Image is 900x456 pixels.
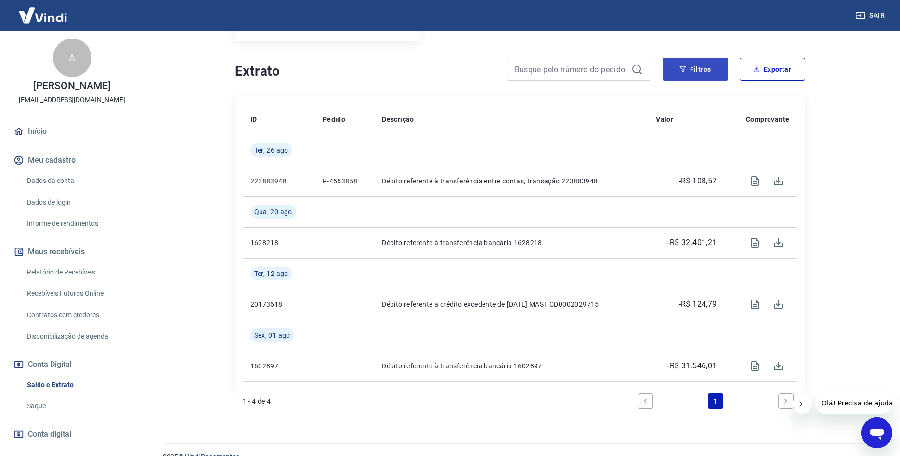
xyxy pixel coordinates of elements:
[323,115,345,124] p: Pedido
[323,176,366,186] p: R-4553858
[53,39,91,77] div: A
[19,95,125,105] p: [EMAIL_ADDRESS][DOMAIN_NAME]
[667,237,717,248] p: -R$ 32.401,21
[243,396,271,406] p: 1 - 4 de 4
[382,176,640,186] p: Débito referente à transferência entre contas, transação 223883948
[235,62,495,81] h4: Extrato
[767,231,790,254] span: Download
[743,231,767,254] span: Visualizar
[743,354,767,378] span: Visualizar
[515,62,627,77] input: Busque pelo número do pedido
[708,393,723,409] a: Page 1 is your current page
[33,81,110,91] p: [PERSON_NAME]
[250,115,257,124] p: ID
[382,300,640,309] p: Débito referente a crédito excedente de [DATE] MAST CD0002029715
[250,300,307,309] p: 20173618
[638,393,653,409] a: Previous page
[23,171,132,191] a: Dados da conta
[656,115,673,124] p: Valor
[12,241,132,262] button: Meus recebíveis
[28,428,71,441] span: Conta digital
[746,115,789,124] p: Comprovante
[793,394,812,414] iframe: Fechar mensagem
[740,58,805,81] button: Exportar
[23,396,132,416] a: Saque
[767,293,790,316] span: Download
[767,354,790,378] span: Download
[12,150,132,171] button: Meu cadastro
[12,424,132,445] a: Conta digital
[854,7,888,25] button: Sair
[254,269,288,278] span: Ter, 12 ago
[23,262,132,282] a: Relatório de Recebíveis
[382,238,640,248] p: Débito referente à transferência bancária 1628218
[861,417,892,448] iframe: Botão para abrir a janela de mensagens
[12,0,74,30] img: Vindi
[254,207,292,217] span: Qua, 20 ago
[254,145,288,155] span: Ter, 26 ago
[382,361,640,371] p: Débito referente à transferência bancária 1602897
[382,115,414,124] p: Descrição
[250,238,307,248] p: 1628218
[634,390,797,413] ul: Pagination
[250,176,307,186] p: 223883948
[679,175,717,187] p: -R$ 108,57
[778,393,794,409] a: Next page
[23,193,132,212] a: Dados de login
[23,326,132,346] a: Disponibilização de agenda
[23,214,132,234] a: Informe de rendimentos
[663,58,728,81] button: Filtros
[816,392,892,414] iframe: Mensagem da empresa
[23,375,132,395] a: Saldo e Extrato
[743,293,767,316] span: Visualizar
[667,360,717,372] p: -R$ 31.546,01
[23,284,132,303] a: Recebíveis Futuros Online
[23,305,132,325] a: Contratos com credores
[679,299,717,310] p: -R$ 124,79
[767,169,790,193] span: Download
[12,354,132,375] button: Conta Digital
[250,361,307,371] p: 1602897
[743,169,767,193] span: Visualizar
[254,330,290,340] span: Sex, 01 ago
[6,7,81,14] span: Olá! Precisa de ajuda?
[12,121,132,142] a: Início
